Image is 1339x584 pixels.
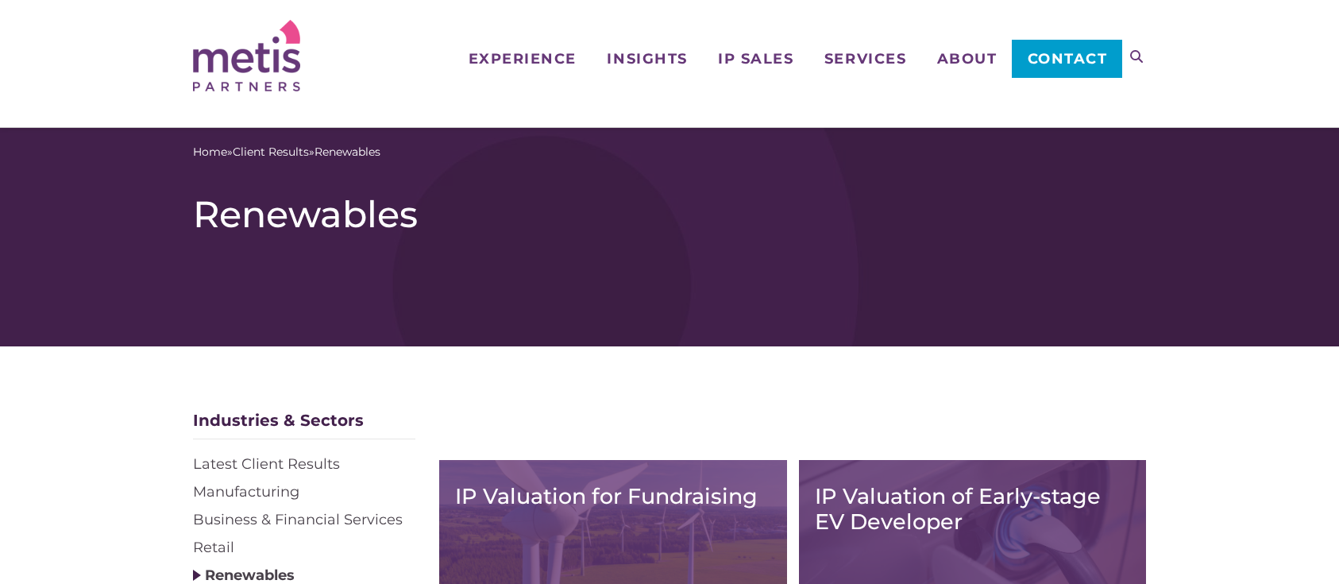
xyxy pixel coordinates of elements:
h3: IP Valuation for Fundraising [455,484,771,509]
h1: Renewables [193,192,1146,237]
a: Latest Client Results [193,455,340,473]
div: Industries & Sectors [193,410,415,439]
a: Renewables [205,567,295,584]
span: Insights [607,52,687,66]
a: Client Results [233,144,309,161]
strong: Together we stand for our Planet. Metis Partners is delighted to be supporting our colleagues and... [439,411,1145,443]
span: Services [824,52,906,66]
img: Metis Partners [193,20,300,91]
a: Home [193,144,227,161]
span: IP Sales [718,52,793,66]
a: Contact [1012,40,1122,78]
span: Renewables [314,144,380,161]
a: Retail [193,539,234,556]
span: Contact [1028,52,1108,66]
span: » » [193,144,380,161]
a: Manufacturing [193,483,299,501]
a: Business & Financial Services [193,511,403,528]
span: About [937,52,997,66]
span: Experience [469,52,577,66]
h3: IP Valuation of Early-stage EV Developer [815,484,1131,535]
